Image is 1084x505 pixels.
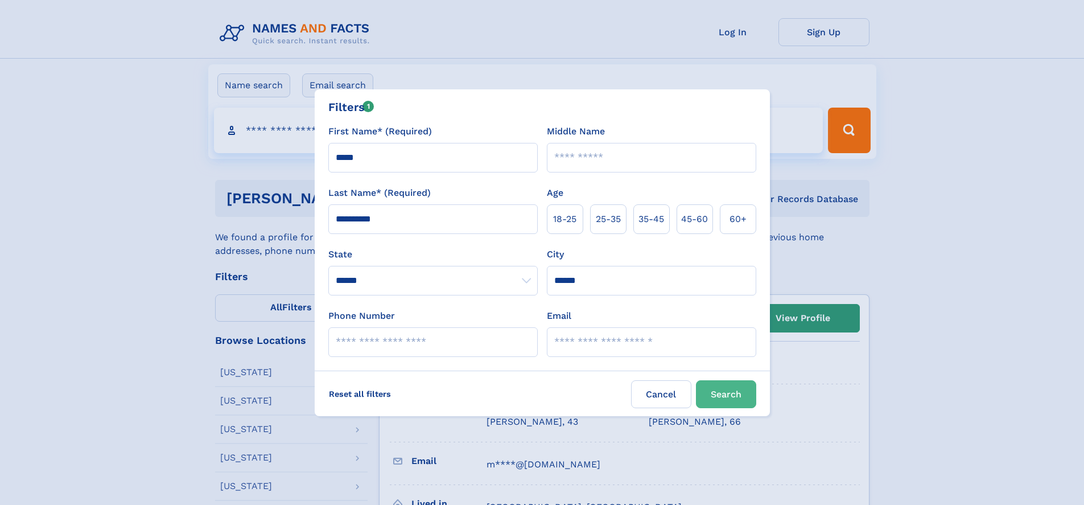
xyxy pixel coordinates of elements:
label: Last Name* (Required) [328,186,431,200]
span: 60+ [729,212,747,226]
span: 25‑35 [596,212,621,226]
label: Reset all filters [322,380,398,408]
label: Email [547,309,571,323]
span: 35‑45 [638,212,664,226]
label: Cancel [631,380,691,408]
label: Middle Name [547,125,605,138]
button: Search [696,380,756,408]
label: First Name* (Required) [328,125,432,138]
span: 45‑60 [681,212,708,226]
label: Phone Number [328,309,395,323]
label: State [328,248,538,261]
span: 18‑25 [553,212,576,226]
label: Age [547,186,563,200]
div: Filters [328,98,374,116]
label: City [547,248,564,261]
